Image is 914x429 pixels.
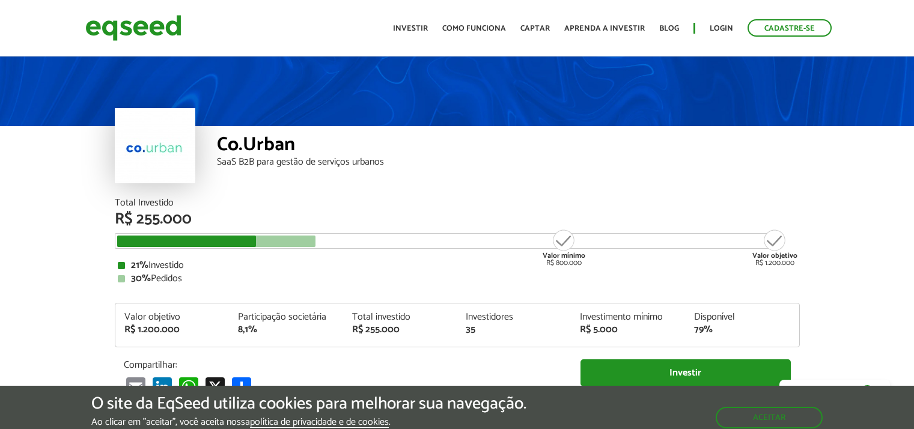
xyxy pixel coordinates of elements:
a: Email [124,377,148,397]
div: Pedidos [118,274,797,284]
a: Como funciona [442,25,506,32]
div: R$ 255.000 [115,211,800,227]
a: Captar [520,25,550,32]
div: 35 [466,325,562,335]
div: R$ 5.000 [580,325,676,335]
div: Total investido [352,312,448,322]
p: Compartilhar: [124,359,562,371]
div: SaaS B2B para gestão de serviços urbanos [217,157,800,167]
img: EqSeed [85,12,181,44]
a: Investir [393,25,428,32]
div: 8,1% [238,325,334,335]
a: Cadastre-se [748,19,832,37]
h5: O site da EqSeed utiliza cookies para melhorar sua navegação. [91,395,526,413]
div: R$ 800.000 [541,228,586,267]
a: Partilhar [230,377,254,397]
div: Participação societária [238,312,334,322]
p: Ao clicar em "aceitar", você aceita nossa . [91,416,526,428]
button: Aceitar [716,407,823,428]
div: Investimento mínimo [580,312,676,322]
a: Investir [580,359,791,386]
a: WhatsApp [177,377,201,397]
div: Disponível [694,312,790,322]
a: Blog [659,25,679,32]
a: Fale conosco [779,380,890,405]
div: Investidores [466,312,562,322]
strong: 30% [131,270,151,287]
div: Total Investido [115,198,800,208]
div: Valor objetivo [124,312,221,322]
div: R$ 1.200.000 [752,228,797,267]
a: X [203,377,227,397]
a: política de privacidade e de cookies [250,418,389,428]
div: R$ 255.000 [352,325,448,335]
div: Co.Urban [217,135,800,157]
div: R$ 1.200.000 [124,325,221,335]
div: 79% [694,325,790,335]
a: LinkedIn [150,377,174,397]
strong: Valor mínimo [543,250,585,261]
strong: 21% [131,257,148,273]
div: Investido [118,261,797,270]
a: Aprenda a investir [564,25,645,32]
strong: Valor objetivo [752,250,797,261]
a: Login [710,25,733,32]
